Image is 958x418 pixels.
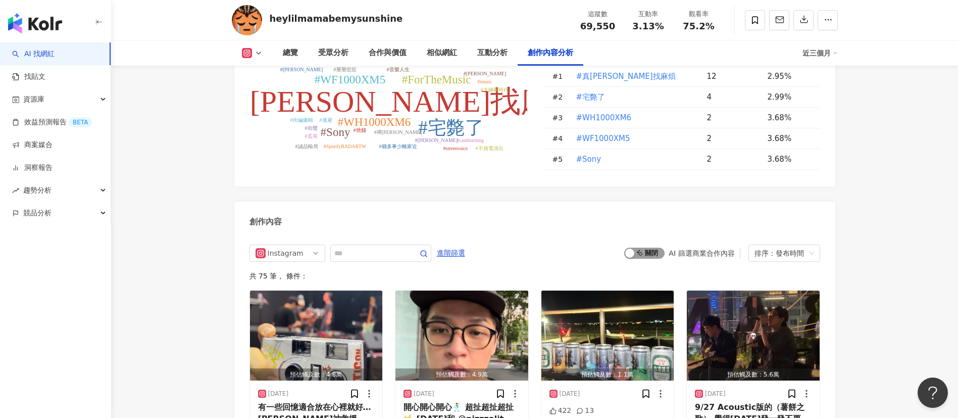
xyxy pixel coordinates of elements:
div: # 1 [552,71,568,82]
div: 互動率 [629,9,668,19]
div: 2 [707,112,760,123]
a: searchAI 找網紅 [12,49,55,59]
div: 總覽 [283,47,298,59]
img: post-image [395,291,528,381]
tspan: #瓜哥 [305,133,317,139]
a: 洞察報告 [12,163,53,173]
div: AI 篩選商業合作內容 [669,249,734,257]
div: 3.68% [768,112,810,123]
tspan: #逃避 [319,117,332,123]
div: 2 [707,133,760,144]
span: #Sony [576,154,601,165]
div: # 4 [552,133,568,144]
td: #Sony [568,149,699,170]
tspan: #[PERSON_NAME] [415,137,457,143]
span: 資源庫 [23,88,44,111]
div: 預估觸及數：4.9萬 [395,368,528,381]
tspan: #宅斃了 [418,117,484,138]
div: 互動分析 [477,47,508,59]
button: 預估觸及數：4.8萬 [250,291,383,381]
td: #真艾找麻煩 [568,66,699,87]
span: #WF1000XM5 [576,133,630,144]
div: [DATE] [268,390,289,398]
div: # 5 [552,154,568,165]
button: #Sony [576,149,602,169]
td: 3.68% [760,128,820,149]
div: [DATE] [414,390,434,398]
div: 2 [707,154,760,165]
div: 12 [707,71,760,82]
div: 預估觸及數：1.1萬 [541,368,674,381]
tspan: #街聲 [305,125,317,131]
tspan: #街編爆輯 [290,117,313,123]
div: 預估觸及數：5.6萬 [687,368,820,381]
img: KOL Avatar [232,5,262,35]
td: 2.99% [760,87,820,108]
div: # 3 [552,112,568,123]
tspan: #誠品輸局 [295,144,318,149]
img: post-image [250,291,383,381]
div: 2.99% [768,91,810,103]
tspan: #禪[PERSON_NAME] [374,129,421,135]
span: 趨勢分析 [23,179,52,202]
div: 預估觸及數：4.8萬 [250,368,383,381]
tspan: #ForTheMusic [401,73,471,86]
tspan: #大練團時代 [480,87,508,92]
img: logo [8,13,62,33]
span: #宅斃了 [576,91,606,103]
button: 預估觸及數：1.1萬 [541,291,674,381]
tspan: #錢多事少離家近 [379,144,417,149]
tspan: #cashburning [457,137,484,143]
td: 3.68% [760,149,820,170]
div: Instagram [268,245,300,261]
span: 3.13% [632,21,664,31]
div: # 2 [552,91,568,103]
tspan: #真[PERSON_NAME]找麻煩 [204,85,581,118]
button: #WF1000XM5 [576,128,631,149]
img: post-image [541,291,674,381]
div: 排序：發布時間 [754,245,805,261]
tspan: #Sony [320,126,350,138]
a: 效益預測報告BETA [12,117,92,127]
td: #宅斃了 [568,87,699,108]
td: 2.95% [760,66,820,87]
div: 2.95% [768,71,810,82]
button: #宅斃了 [576,87,606,107]
div: [DATE] [705,390,726,398]
tspan: #音樂人生 [386,67,409,72]
button: 預估觸及數：4.9萬 [395,291,528,381]
div: 創作內容 [249,216,282,227]
tspan: #WH1000XM6 [337,116,410,128]
div: [DATE] [560,390,580,398]
div: 422 [549,406,572,416]
div: 3.68% [768,133,810,144]
div: 觀看率 [680,9,718,19]
div: 3.68% [768,154,810,165]
button: 進階篩選 [436,245,466,261]
tspan: #SpotifyRADARTW [323,144,366,149]
button: #真[PERSON_NAME]找麻煩 [576,66,676,86]
span: 進階篩選 [437,245,465,261]
div: heylilmamabemysunshine [270,12,403,25]
td: #WH1000XM6 [568,108,699,128]
tspan: #music [477,79,492,84]
div: 合作與價值 [369,47,407,59]
div: 追蹤數 [579,9,617,19]
div: 13 [576,406,594,416]
span: 69,550 [580,21,615,31]
tspan: #掰掰痘痘 [333,67,356,72]
tspan: #[PERSON_NAME] [280,67,322,72]
button: #WH1000XM6 [576,108,632,128]
tspan: #不插電演出 [475,146,503,151]
div: 受眾分析 [318,47,348,59]
span: 75.2% [683,21,714,31]
img: post-image [687,291,820,381]
tspan: #streetvoice [443,146,468,151]
div: 創作內容分析 [528,47,573,59]
div: 相似網紅 [427,47,457,59]
span: #真[PERSON_NAME]找麻煩 [576,71,676,82]
div: 4 [707,91,760,103]
td: 3.68% [760,108,820,128]
button: 預估觸及數：5.6萬 [687,291,820,381]
span: #WH1000XM6 [576,112,632,123]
